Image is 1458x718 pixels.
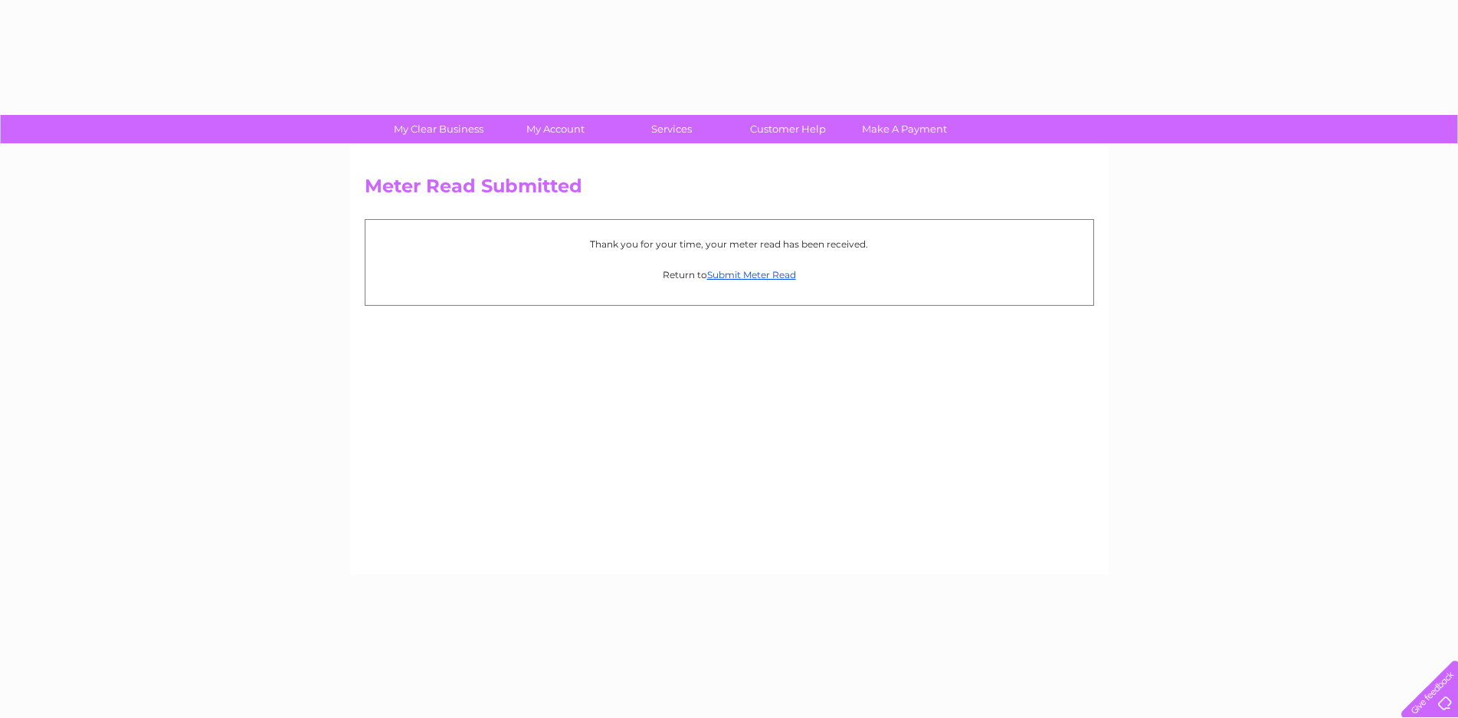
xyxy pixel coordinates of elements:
a: Submit Meter Read [707,269,796,280]
a: Services [608,115,735,143]
a: Make A Payment [841,115,968,143]
p: Thank you for your time, your meter read has been received. [373,237,1086,251]
a: My Account [492,115,618,143]
p: Return to [373,267,1086,282]
a: Customer Help [725,115,851,143]
h2: Meter Read Submitted [365,175,1094,205]
a: My Clear Business [375,115,502,143]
